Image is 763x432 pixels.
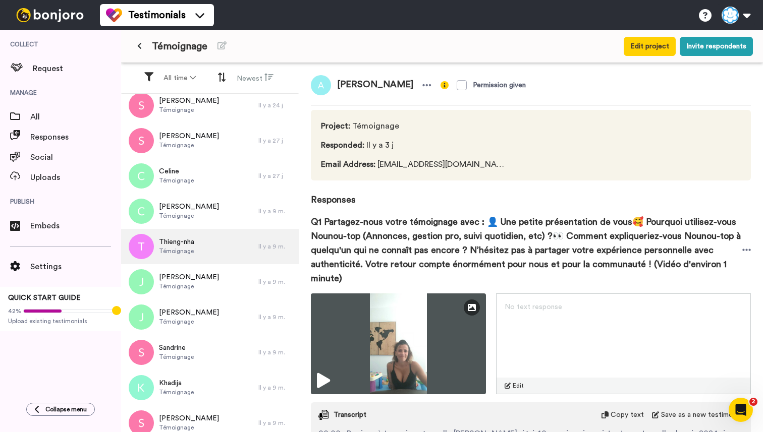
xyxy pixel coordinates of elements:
[258,172,294,180] div: Il y a 27 j
[121,194,299,229] a: [PERSON_NAME]TémoignageIl y a 9 m.
[159,212,219,220] span: Témoignage
[129,375,154,400] img: k.png
[311,293,486,394] img: 4afad995-8b27-4b34-bbbd-20562f11d6fa-thumbnail_full-1755530510.jpg
[159,96,219,106] span: [PERSON_NAME]
[129,234,154,259] img: t.png
[258,278,294,286] div: Il y a 9 m.
[321,139,506,151] span: Il y a 3 j
[8,294,81,301] span: QUICK START GUIDE
[121,123,299,158] a: [PERSON_NAME]TémoignageIl y a 27 j
[121,370,299,405] a: KhadijaTémoignageIl y a 9 m.
[159,237,194,247] span: Thieng-nha
[159,272,219,282] span: [PERSON_NAME]
[231,69,280,88] button: Newest
[121,229,299,264] a: Thieng-nhaTémoignageIl y a 9 m.
[121,264,299,299] a: [PERSON_NAME]TémoignageIl y a 9 m.
[258,137,294,145] div: Il y a 27 j
[159,378,194,388] span: Khadija
[159,202,219,212] span: [PERSON_NAME]
[33,63,121,75] span: Request
[121,335,299,370] a: SandrineTémoignageIl y a 9 m.
[321,122,350,130] span: Project :
[318,410,329,420] img: transcript.svg
[129,93,154,118] img: s.png
[121,158,299,194] a: CelineTémoignageIl y a 27 j
[112,306,121,315] div: Tooltip anchor
[159,413,219,423] span: [PERSON_NAME]
[159,353,194,361] span: Témoignage
[311,75,331,95] img: a.png
[258,101,294,109] div: Il y a 24 j
[129,163,154,189] img: c.png
[157,69,202,87] button: All time
[334,410,366,420] span: Transcript
[661,410,743,420] span: Save as a new testimonial
[321,160,375,168] span: Email Address :
[159,388,194,396] span: Témoignage
[159,318,219,326] span: Témoignage
[159,106,219,114] span: Témoignage
[129,340,154,365] img: s.png
[331,75,419,95] span: [PERSON_NAME]
[258,242,294,251] div: Il y a 9 m.
[121,88,299,123] a: [PERSON_NAME]TémoignageIl y a 24 j
[311,215,742,285] span: Q1 Partagez-nous votre témoignage avec : 👤 Une petite présentation de vous🥰 Pourquoi utilisez-vou...
[749,398,757,406] span: 2
[129,128,154,153] img: s.png
[624,37,676,56] button: Edit project
[258,348,294,356] div: Il y a 9 m.
[159,131,219,141] span: [PERSON_NAME]
[680,37,753,56] button: Invite respondents
[30,220,121,232] span: Embeds
[505,303,562,311] span: No text response
[473,80,526,90] div: Permission given
[121,299,299,335] a: [PERSON_NAME]TémoignageIl y a 9 m.
[159,141,219,149] span: Témoignage
[159,307,219,318] span: [PERSON_NAME]
[152,39,207,53] span: Témoignage
[26,403,95,416] button: Collapse menu
[159,282,219,290] span: Témoignage
[30,131,121,143] span: Responses
[30,151,121,163] span: Social
[321,158,506,170] span: [EMAIL_ADDRESS][DOMAIN_NAME]
[128,8,186,22] span: Testimonials
[258,419,294,427] div: Il y a 9 m.
[159,343,194,353] span: Sandrine
[30,111,121,123] span: All
[129,304,154,330] img: j.png
[441,81,449,89] img: info-yellow.svg
[513,382,524,390] span: Edit
[611,410,644,420] span: Copy text
[129,269,154,294] img: j.png
[8,317,113,325] span: Upload existing testimonials
[321,141,364,149] span: Responded :
[159,423,219,431] span: Témoignage
[258,313,294,321] div: Il y a 9 m.
[159,166,194,176] span: Celine
[30,261,121,273] span: Settings
[321,120,506,132] span: Témoignage
[729,398,753,422] iframe: Intercom live chat
[45,405,87,413] span: Collapse menu
[106,7,122,23] img: tm-color.svg
[12,8,88,22] img: bj-logo-header-white.svg
[129,199,154,224] img: c.png
[159,176,194,184] span: Témoignage
[258,207,294,215] div: Il y a 9 m.
[258,384,294,392] div: Il y a 9 m.
[8,307,21,315] span: 42%
[30,171,121,183] span: Uploads
[159,247,194,255] span: Témoignage
[311,180,751,207] span: Responses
